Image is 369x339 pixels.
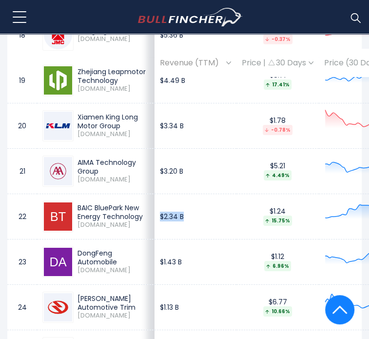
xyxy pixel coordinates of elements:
div: 4.49% [264,170,291,180]
td: $2.34 B [155,194,236,239]
div: 15.75% [263,216,292,226]
img: 200550.SZ.png [44,21,72,49]
img: 600686.SS.png [44,112,72,140]
td: 23 [7,239,37,284]
div: Zhejiang Leapmotor Technology [78,67,149,85]
span: Revenue (TTM) [160,56,224,71]
img: 603529.SS.png [44,157,72,185]
div: AIMA Technology Group [78,158,149,176]
div: $6.77 [242,298,313,317]
div: Price | 30 Days [242,58,313,68]
td: $1.43 B [155,239,236,284]
div: $1.78 [242,116,313,135]
td: 22 [7,194,37,239]
span: [DOMAIN_NAME] [78,312,149,320]
td: $3.20 B [155,148,236,194]
span: [DOMAIN_NAME] [78,130,149,139]
div: -0.37% [263,34,292,44]
td: $4.49 B [155,58,236,103]
td: 20 [7,103,37,148]
span: [DOMAIN_NAME] [78,266,149,275]
span: [DOMAIN_NAME] [78,176,149,184]
img: 002865.SZ.png [44,293,72,321]
img: 9863.HK.png [44,66,72,95]
span: [DOMAIN_NAME] [78,221,149,229]
span: [DOMAIN_NAME] [78,35,149,43]
div: $1.24 [242,207,313,226]
span: [DOMAIN_NAME] [78,85,149,93]
div: $1.12 [242,252,313,271]
td: 24 [7,284,37,330]
a: Go to homepage [138,8,243,26]
td: 19 [7,58,37,103]
div: -0.78% [263,125,292,135]
td: $3.34 B [155,103,236,148]
div: $5.21 [242,161,313,180]
td: 21 [7,148,37,194]
div: [PERSON_NAME] Automotive Trim [78,294,149,312]
td: $1.13 B [155,284,236,330]
div: 10.66% [263,306,292,317]
div: 17.41% [264,80,291,90]
div: $1.35 [242,25,313,44]
td: $5.36 B [155,12,236,58]
div: $8.71 [242,71,313,90]
div: DongFeng Automobile [78,249,149,266]
img: bullfincher logo [138,8,243,26]
div: BAIC BluePark New Energy Technology [78,203,149,221]
td: 18 [7,12,37,58]
div: 6.96% [264,261,291,271]
div: Xiamen King Long Motor Group [78,113,149,130]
